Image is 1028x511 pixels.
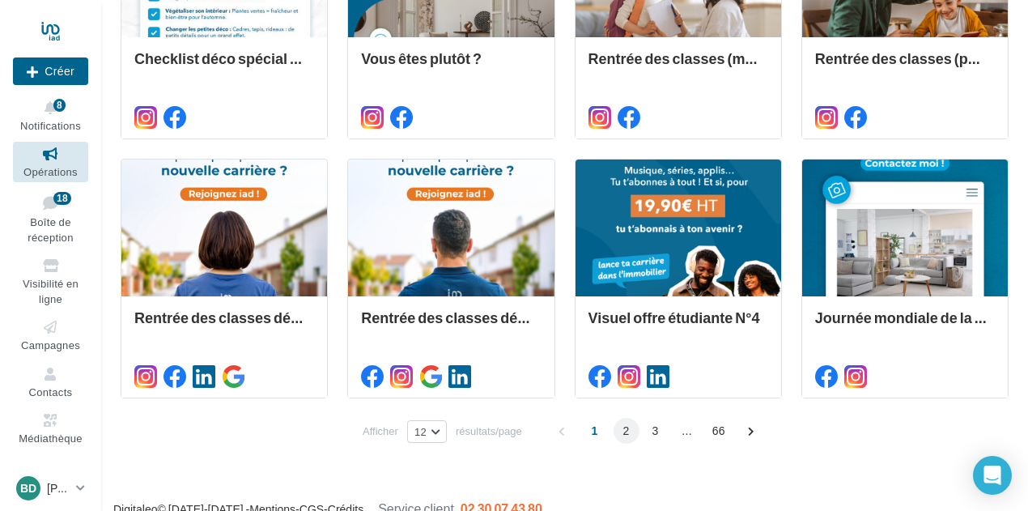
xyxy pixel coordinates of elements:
span: BD [20,480,36,496]
a: Opérations [13,142,88,181]
span: 2 [614,418,639,444]
div: Rentrée des classes (père) [815,50,995,83]
span: 66 [706,418,732,444]
div: Rentrée des classes développement (conseiller) [361,309,541,342]
span: Contacts [29,385,73,398]
a: Campagnes [13,315,88,355]
div: Rentrée des classes (mère) [588,50,768,83]
div: Journée mondiale de la photographie [815,309,995,342]
div: Checklist déco spécial rentrée [134,50,314,83]
div: Nouvelle campagne [13,57,88,85]
span: Opérations [23,165,78,178]
div: Rentrée des classes développement (conseillère) [134,309,314,342]
span: ... [674,418,700,444]
span: Notifications [20,119,81,132]
span: Visibilité en ligne [23,277,79,305]
div: Vous êtes plutôt ? [361,50,541,83]
p: [PERSON_NAME] [47,480,70,496]
div: 8 [53,99,66,112]
span: résultats/page [456,424,522,439]
div: Open Intercom Messenger [973,456,1012,495]
button: 12 [407,420,447,443]
div: 18 [53,192,71,205]
a: Boîte de réception18 [13,189,88,248]
a: BD [PERSON_NAME] [13,473,88,504]
span: 12 [414,425,427,438]
a: Visibilité en ligne [13,253,88,309]
a: Calendrier [13,455,88,495]
a: Contacts [13,362,88,402]
span: Afficher [363,424,398,439]
span: 3 [643,418,669,444]
span: Campagnes [21,339,80,351]
div: Visuel offre étudiante N°4 [588,309,768,342]
span: 1 [582,418,608,444]
span: Médiathèque [19,432,83,445]
span: Boîte de réception [28,215,73,244]
button: Créer [13,57,88,85]
a: Médiathèque [13,408,88,448]
button: Notifications 8 [13,96,88,135]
